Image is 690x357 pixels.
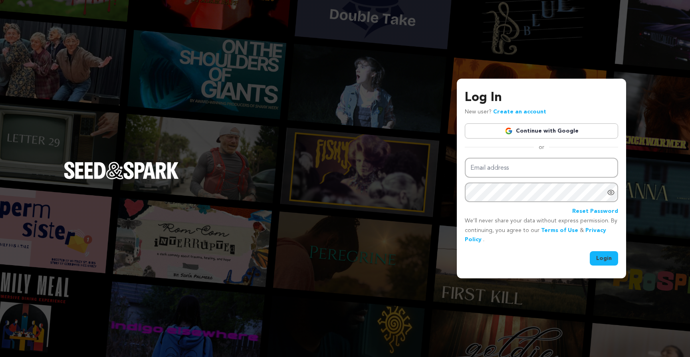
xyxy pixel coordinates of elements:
[465,158,618,178] input: Email address
[465,123,618,139] a: Continue with Google
[505,127,513,135] img: Google logo
[572,207,618,216] a: Reset Password
[607,188,615,196] a: Show password as plain text. Warning: this will display your password on the screen.
[493,109,546,115] a: Create an account
[534,143,549,151] span: or
[465,107,546,117] p: New user?
[590,251,618,266] button: Login
[465,216,618,245] p: We’ll never share your data without express permission. By continuing, you agree to our & .
[541,228,578,233] a: Terms of Use
[465,88,618,107] h3: Log In
[64,162,179,195] a: Seed&Spark Homepage
[64,162,179,179] img: Seed&Spark Logo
